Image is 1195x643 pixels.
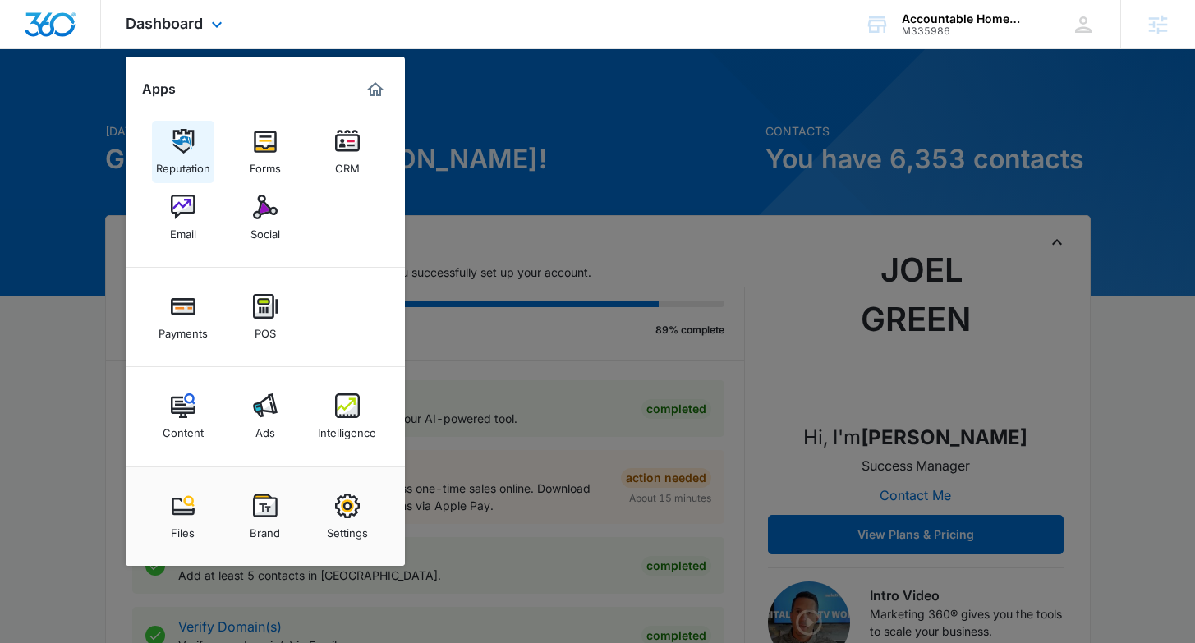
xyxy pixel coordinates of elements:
a: Content [152,385,214,448]
div: Files [171,518,195,540]
div: Forms [250,154,281,175]
h2: Apps [142,81,176,97]
div: Social [250,219,280,241]
a: Social [234,186,296,249]
div: Content [163,418,204,439]
a: Files [152,485,214,548]
a: Brand [234,485,296,548]
div: Reputation [156,154,210,175]
a: Settings [316,485,379,548]
a: Ads [234,385,296,448]
a: Marketing 360® Dashboard [362,76,388,103]
a: CRM [316,121,379,183]
div: Brand [250,518,280,540]
div: account id [902,25,1022,37]
div: Intelligence [318,418,376,439]
a: Reputation [152,121,214,183]
div: Payments [159,319,208,340]
a: Intelligence [316,385,379,448]
div: CRM [335,154,360,175]
a: Email [152,186,214,249]
div: account name [902,12,1022,25]
a: POS [234,286,296,348]
div: Settings [327,518,368,540]
div: Email [170,219,196,241]
span: Dashboard [126,15,203,32]
a: Payments [152,286,214,348]
a: Forms [234,121,296,183]
div: POS [255,319,276,340]
div: Ads [255,418,275,439]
